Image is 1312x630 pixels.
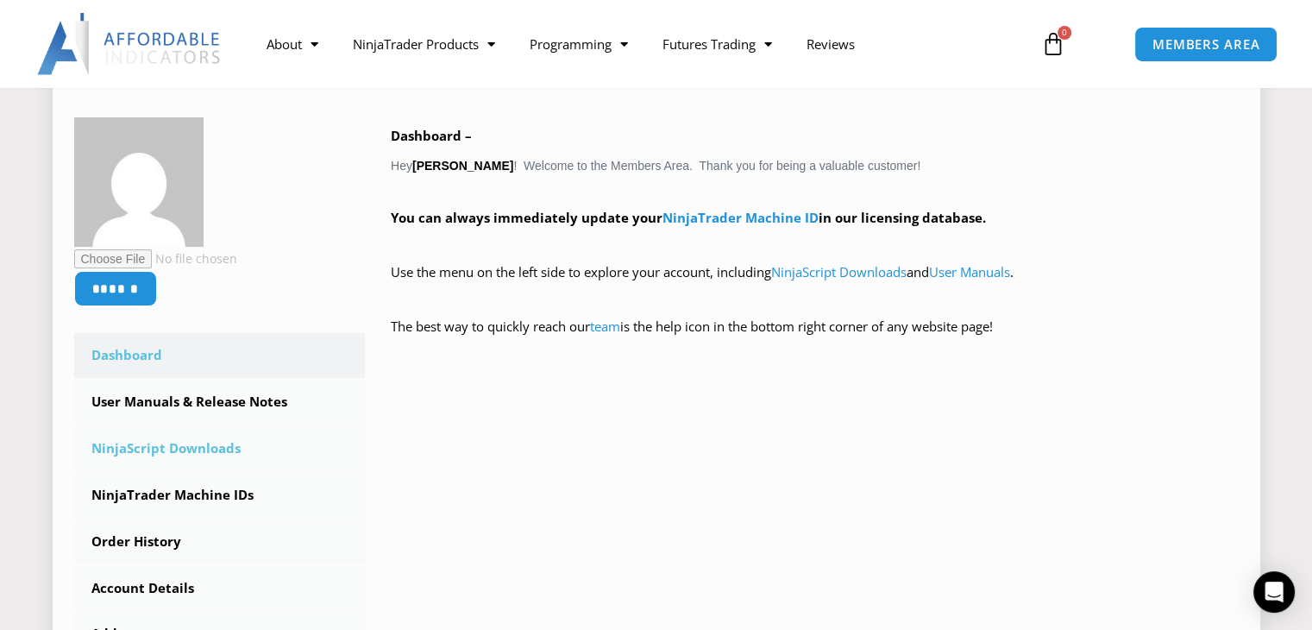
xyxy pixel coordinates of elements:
[249,24,1024,64] nav: Menu
[74,380,366,425] a: User Manuals & Release Notes
[74,426,366,471] a: NinjaScript Downloads
[336,24,512,64] a: NinjaTrader Products
[391,261,1239,309] p: Use the menu on the left side to explore your account, including and .
[391,124,1239,363] div: Hey ! Welcome to the Members Area. Thank you for being a valuable customer!
[590,318,620,335] a: team
[74,473,366,518] a: NinjaTrader Machine IDs
[789,24,872,64] a: Reviews
[512,24,645,64] a: Programming
[391,209,986,226] strong: You can always immediately update your in our licensing database.
[74,117,204,247] img: fbf2a9b442bba066916a72f96c7104768780b7d503ecc5a78b69da5ab1715eed
[74,520,366,564] a: Order History
[645,24,789,64] a: Futures Trading
[391,127,472,144] b: Dashboard –
[74,333,366,378] a: Dashboard
[1152,38,1260,51] span: MEMBERS AREA
[249,24,336,64] a: About
[74,566,366,611] a: Account Details
[391,315,1239,363] p: The best way to quickly reach our is the help icon in the bottom right corner of any website page!
[1058,26,1071,40] span: 0
[771,263,907,280] a: NinjaScript Downloads
[37,13,223,75] img: LogoAI | Affordable Indicators – NinjaTrader
[929,263,1010,280] a: User Manuals
[412,159,513,173] strong: [PERSON_NAME]
[1253,571,1295,613] div: Open Intercom Messenger
[662,209,819,226] a: NinjaTrader Machine ID
[1015,19,1091,69] a: 0
[1134,27,1278,62] a: MEMBERS AREA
